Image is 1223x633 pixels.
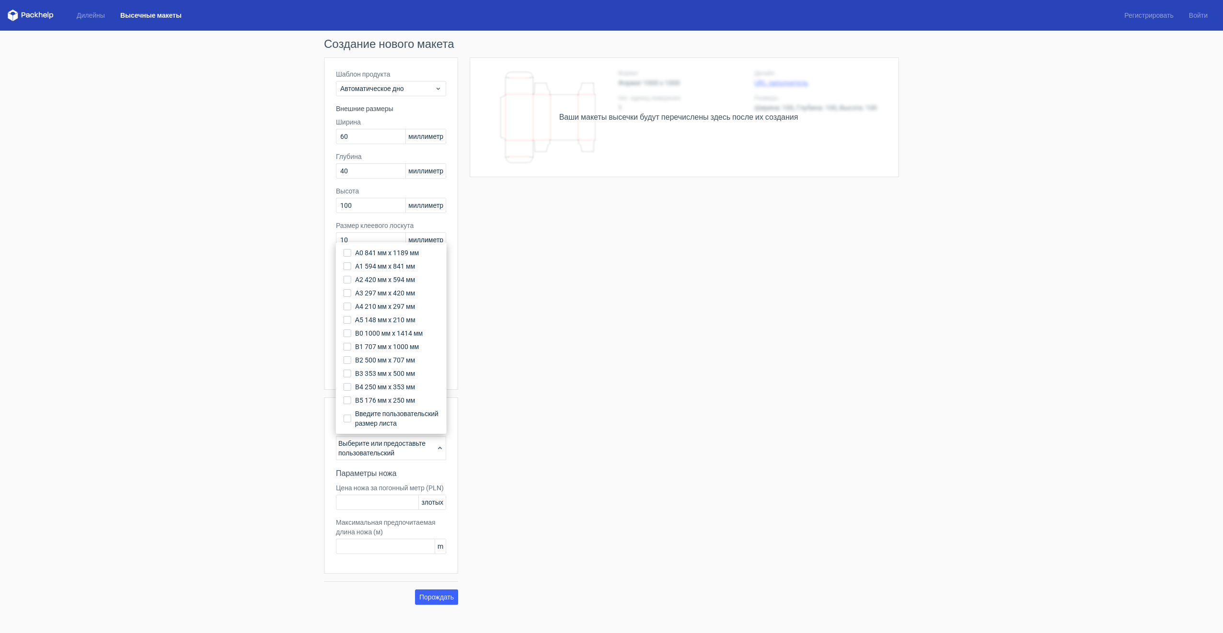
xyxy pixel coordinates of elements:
[340,84,435,93] span: Автоматическое дно
[336,518,446,537] label: Максимальная предпочитаемая длина ножа (м)
[355,261,415,271] span: A1 594 мм x 841 мм
[355,355,415,365] span: B2 500 мм x 707 мм
[415,589,458,605] button: Порождать
[324,38,899,50] h1: Создание нового макета
[405,198,446,213] span: миллиметр
[355,369,415,378] span: B3 353 мм x 500 мм
[419,594,454,600] span: Порождать
[1181,11,1215,20] a: Войти
[338,439,434,458] font: Выберите или предоставьте пользовательский
[336,468,446,479] h2: Параметры ножа
[355,288,415,298] span: A3 297 мм x 420 мм
[355,328,423,338] span: B0 1000 мм x 1414 мм
[355,409,439,428] span: Введите пользовательский размер листа
[113,11,189,20] a: Высечные макеты
[355,302,415,311] span: A4 210 мм x 297 мм
[336,483,446,493] label: Цена ножа за погонный метр (PLN)
[336,186,446,196] label: Высота
[355,382,415,392] span: B4 250 мм x 353 мм
[559,112,798,123] div: Ваши макеты высечки будут перечислены здесь после их создания
[336,117,446,127] label: Ширина
[435,539,446,554] span: m
[418,495,446,509] span: злотых
[1117,11,1181,20] a: Регистрировать
[405,233,446,247] span: миллиметр
[336,152,446,161] label: Глубина
[355,342,419,351] span: B1 707 мм x 1000 мм
[405,164,446,178] span: миллиметр
[355,248,419,258] span: A0 841 мм x 1189 мм
[405,129,446,144] span: миллиметр
[355,396,415,405] span: B5 176 мм x 250 мм
[336,69,446,79] label: Шаблон продукта
[69,11,113,20] a: Дилейны
[355,275,415,284] span: A2 420 мм x 594 мм
[355,315,415,325] span: А5 148 мм x 210 мм
[336,104,446,113] h3: Внешние размеры
[336,221,446,230] label: Размер клеевого лоскута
